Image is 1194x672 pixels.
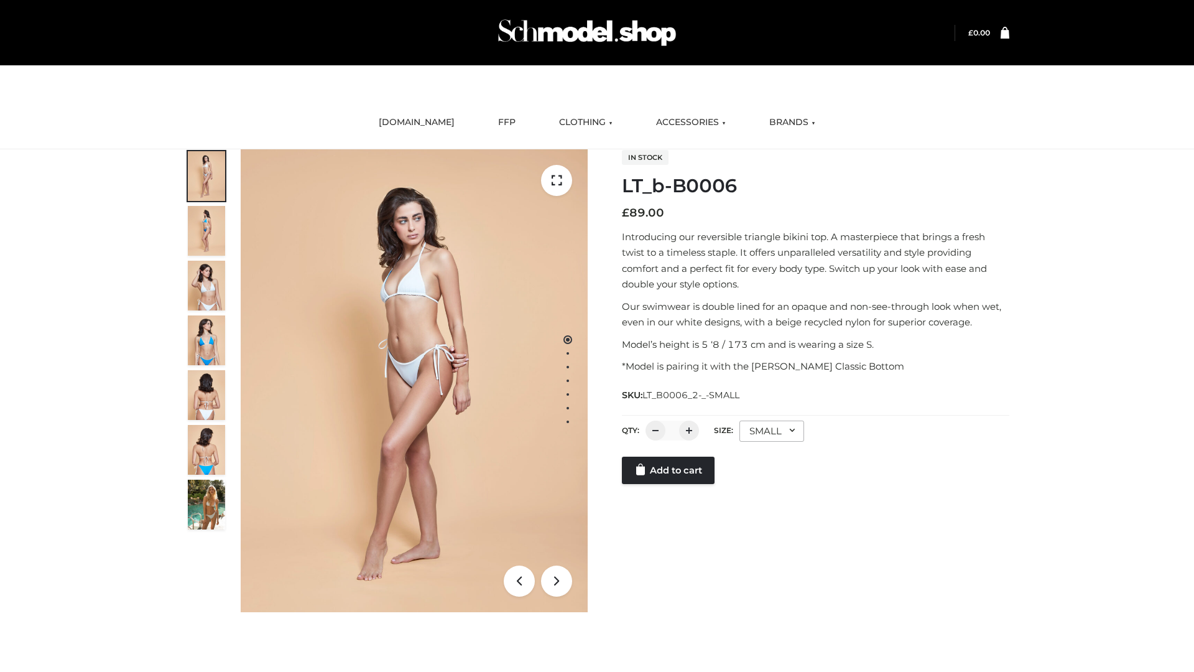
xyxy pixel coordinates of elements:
bdi: 89.00 [622,206,664,220]
span: £ [622,206,629,220]
p: Model’s height is 5 ‘8 / 173 cm and is wearing a size S. [622,337,1009,353]
img: ArielClassicBikiniTop_CloudNine_AzureSky_OW114ECO_8-scaled.jpg [188,425,225,475]
img: ArielClassicBikiniTop_CloudNine_AzureSky_OW114ECO_2-scaled.jpg [188,206,225,256]
p: *Model is pairing it with the [PERSON_NAME] Classic Bottom [622,358,1009,375]
span: SKU: [622,388,741,403]
p: Introducing our reversible triangle bikini top. A masterpiece that brings a fresh twist to a time... [622,229,1009,292]
img: ArielClassicBikiniTop_CloudNine_AzureSky_OW114ECO_7-scaled.jpg [188,370,225,420]
img: ArielClassicBikiniTop_CloudNine_AzureSky_OW114ECO_4-scaled.jpg [188,315,225,365]
div: SMALL [739,421,804,442]
label: Size: [714,426,733,435]
img: ArielClassicBikiniTop_CloudNine_AzureSky_OW114ECO_1-scaled.jpg [188,151,225,201]
h1: LT_b-B0006 [622,175,1009,197]
span: £ [968,28,973,37]
img: ArielClassicBikiniTop_CloudNine_AzureSky_OW114ECO_1 [241,149,588,612]
a: BRANDS [760,109,825,136]
bdi: 0.00 [968,28,990,37]
img: Schmodel Admin 964 [494,8,680,57]
a: £0.00 [968,28,990,37]
label: QTY: [622,426,639,435]
span: In stock [622,150,669,165]
img: Arieltop_CloudNine_AzureSky2.jpg [188,480,225,530]
a: CLOTHING [550,109,622,136]
a: ACCESSORIES [647,109,735,136]
span: LT_B0006_2-_-SMALL [642,390,739,401]
img: ArielClassicBikiniTop_CloudNine_AzureSky_OW114ECO_3-scaled.jpg [188,261,225,310]
a: FFP [489,109,525,136]
a: Add to cart [622,457,715,484]
a: [DOMAIN_NAME] [369,109,464,136]
p: Our swimwear is double lined for an opaque and non-see-through look when wet, even in our white d... [622,299,1009,330]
